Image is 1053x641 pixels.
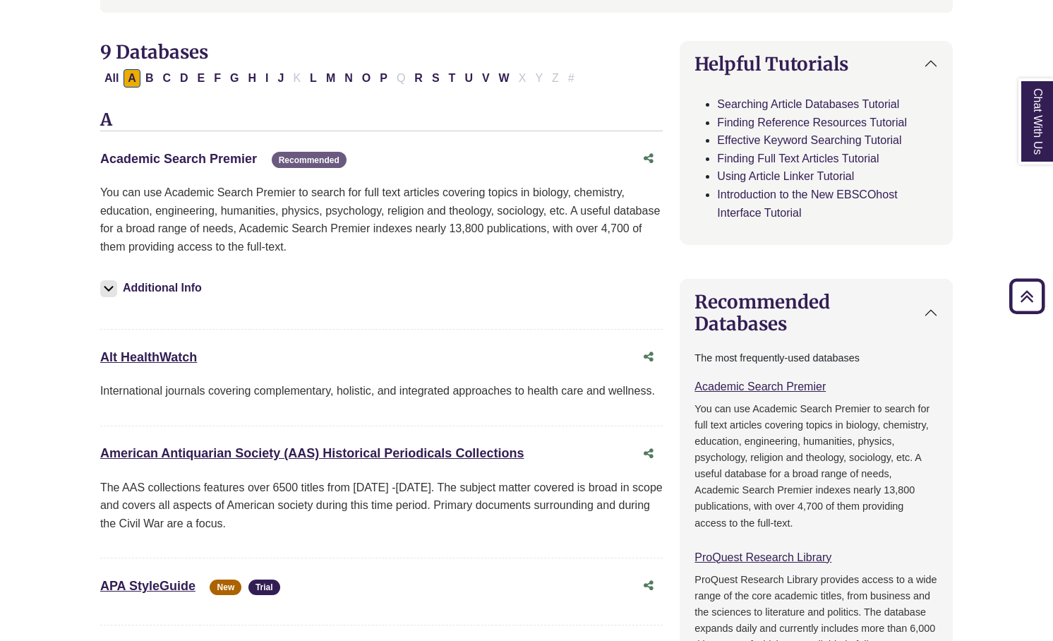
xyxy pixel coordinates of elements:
[274,69,289,88] button: Filter Results J
[717,152,879,164] a: Finding Full Text Articles Tutorial
[428,69,444,88] button: Filter Results S
[680,280,952,346] button: Recommended Databases
[100,579,195,593] a: APA StyleGuide
[495,69,514,88] button: Filter Results W
[100,479,663,533] p: The AAS collections features over 6500 titles from [DATE] -[DATE]. The subject matter covered is ...
[100,446,524,460] a: American Antiquarian Society (AAS) Historical Periodicals Collections
[445,69,460,88] button: Filter Results T
[340,69,357,88] button: Filter Results N
[680,42,952,86] button: Helpful Tutorials
[100,350,197,364] a: Alt HealthWatch
[193,69,210,88] button: Filter Results E
[272,152,347,168] span: Recommended
[717,98,899,110] a: Searching Article Databases Tutorial
[100,71,580,83] div: Alpha-list to filter by first letter of database name
[478,69,494,88] button: Filter Results V
[634,344,663,371] button: Share this database
[694,381,826,393] a: Academic Search Premier
[100,110,663,131] h3: A
[375,69,392,88] button: Filter Results P
[634,145,663,172] button: Share this database
[717,116,907,128] a: Finding Reference Resources Tutorial
[176,69,193,88] button: Filter Results D
[694,350,938,366] p: The most frequently-used databases
[634,441,663,467] button: Share this database
[100,278,206,298] button: Additional Info
[717,188,897,219] a: Introduction to the New EBSCOhost Interface Tutorial
[100,152,257,166] a: Academic Search Premier
[124,69,140,88] button: Filter Results A
[322,69,339,88] button: Filter Results M
[158,69,175,88] button: Filter Results C
[100,69,123,88] button: All
[306,69,321,88] button: Filter Results L
[226,69,243,88] button: Filter Results G
[100,40,208,64] span: 9 Databases
[210,69,225,88] button: Filter Results F
[1004,287,1049,306] a: Back to Top
[141,69,158,88] button: Filter Results B
[358,69,375,88] button: Filter Results O
[410,69,427,88] button: Filter Results R
[694,401,938,531] p: You can use Academic Search Premier to search for full text articles covering topics in biology, ...
[248,580,280,596] span: Trial
[460,69,477,88] button: Filter Results U
[261,69,272,88] button: Filter Results I
[210,580,241,596] span: New
[244,69,261,88] button: Filter Results H
[694,551,831,563] a: ProQuest Research Library
[100,184,663,256] p: You can use Academic Search Premier to search for full text articles covering topics in biology, ...
[717,134,901,146] a: Effective Keyword Searching Tutorial
[634,573,663,599] button: Share this database
[100,382,663,400] p: International journals covering complementary, holistic, and integrated approaches to health care...
[717,170,854,182] a: Using Article Linker Tutorial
